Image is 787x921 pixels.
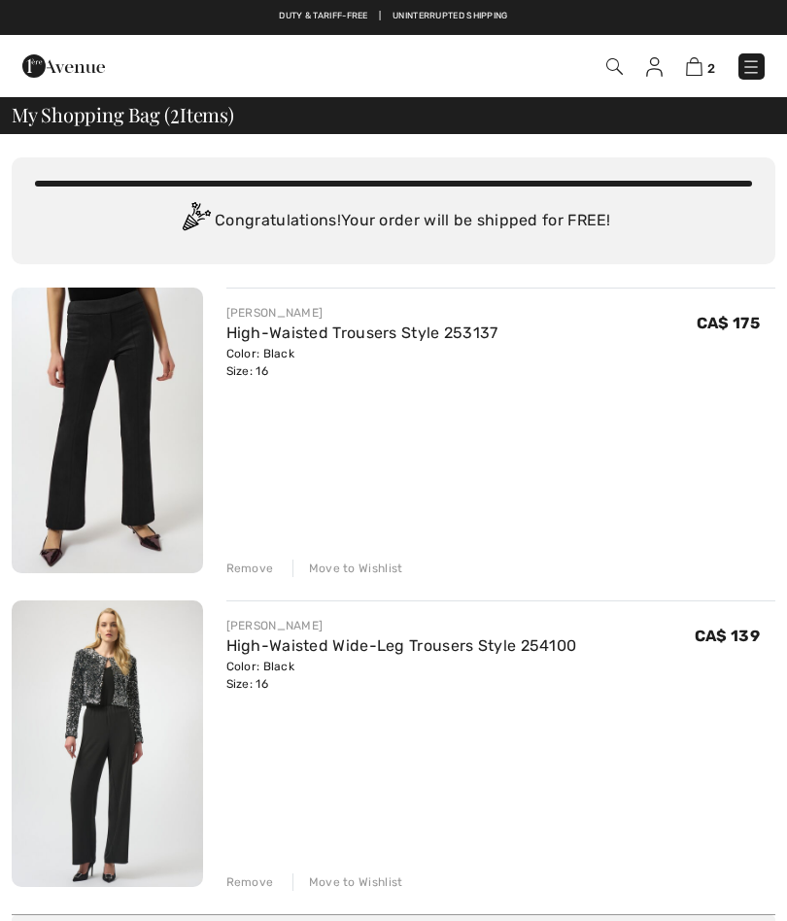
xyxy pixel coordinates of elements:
img: Shopping Bag [686,57,702,76]
span: My Shopping Bag ( Items) [12,105,234,124]
div: Move to Wishlist [292,560,403,577]
span: 2 [707,61,715,76]
img: High-Waisted Wide-Leg Trousers Style 254100 [12,600,203,886]
div: [PERSON_NAME] [226,304,498,322]
a: High-Waisted Trousers Style 253137 [226,324,498,342]
div: [PERSON_NAME] [226,617,577,634]
span: CA$ 175 [697,314,760,332]
div: Remove [226,873,274,891]
img: Menu [741,57,761,77]
div: Color: Black Size: 16 [226,345,498,380]
div: Color: Black Size: 16 [226,658,577,693]
a: 2 [686,54,715,78]
span: 2 [170,100,180,125]
img: High-Waisted Trousers Style 253137 [12,288,203,573]
a: 1ère Avenue [22,55,105,74]
img: My Info [646,57,663,77]
div: Remove [226,560,274,577]
img: 1ère Avenue [22,47,105,85]
div: Move to Wishlist [292,873,403,891]
img: Search [606,58,623,75]
img: Congratulation2.svg [176,202,215,241]
div: Congratulations! Your order will be shipped for FREE! [35,202,752,241]
span: CA$ 139 [695,627,760,645]
a: High-Waisted Wide-Leg Trousers Style 254100 [226,636,577,655]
